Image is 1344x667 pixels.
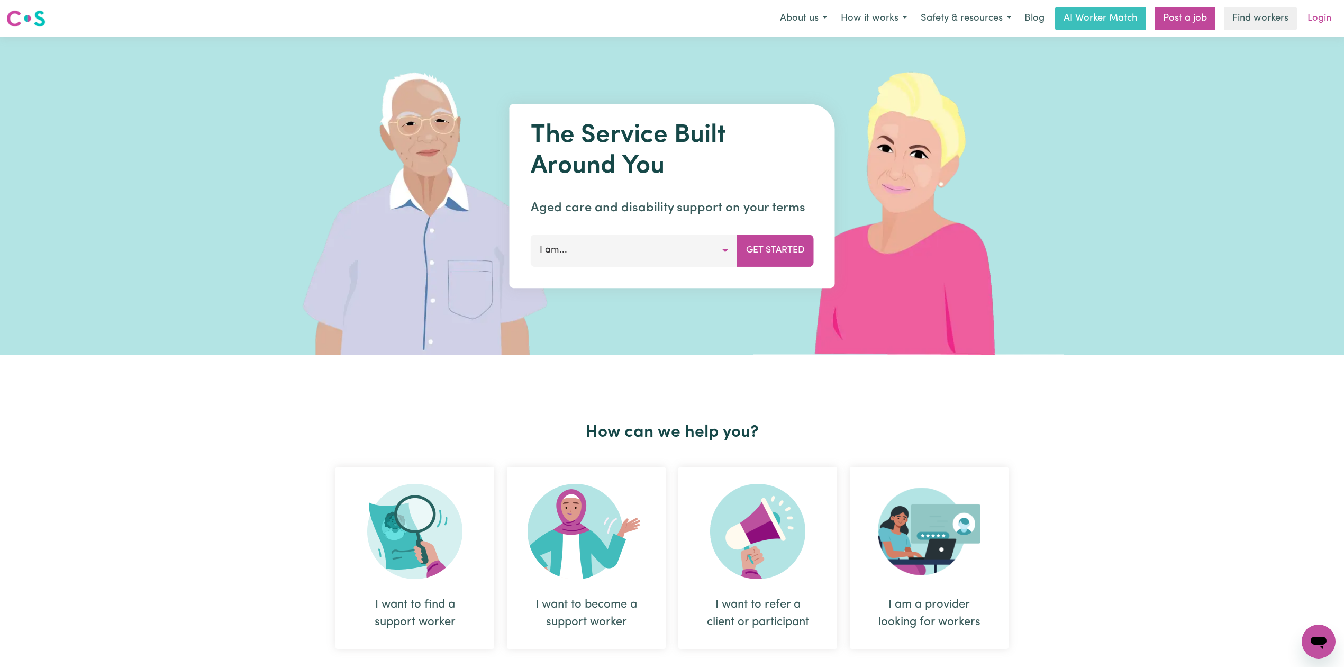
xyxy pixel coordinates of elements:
img: Search [367,484,462,579]
a: Careseekers logo [6,6,46,31]
button: Get Started [737,235,814,266]
img: Careseekers logo [6,9,46,28]
div: I want to refer a client or participant [704,596,812,631]
button: About us [773,7,834,30]
div: I want to become a support worker [507,467,666,649]
a: AI Worker Match [1055,7,1146,30]
button: Safety & resources [914,7,1018,30]
button: I am... [531,235,738,266]
iframe: Button to launch messaging window [1302,625,1336,659]
button: How it works [834,7,914,30]
img: Refer [710,484,805,579]
div: I want to find a support worker [361,596,469,631]
div: I want to find a support worker [335,467,494,649]
a: Login [1301,7,1338,30]
p: Aged care and disability support on your terms [531,199,814,218]
img: Provider [878,484,980,579]
div: I want to become a support worker [532,596,640,631]
h2: How can we help you? [329,422,1015,443]
a: Find workers [1224,7,1297,30]
div: I want to refer a client or participant [678,467,837,649]
h1: The Service Built Around You [531,121,814,182]
a: Post a job [1155,7,1215,30]
div: I am a provider looking for workers [850,467,1009,649]
img: Become Worker [528,484,645,579]
div: I am a provider looking for workers [875,596,983,631]
a: Blog [1018,7,1051,30]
